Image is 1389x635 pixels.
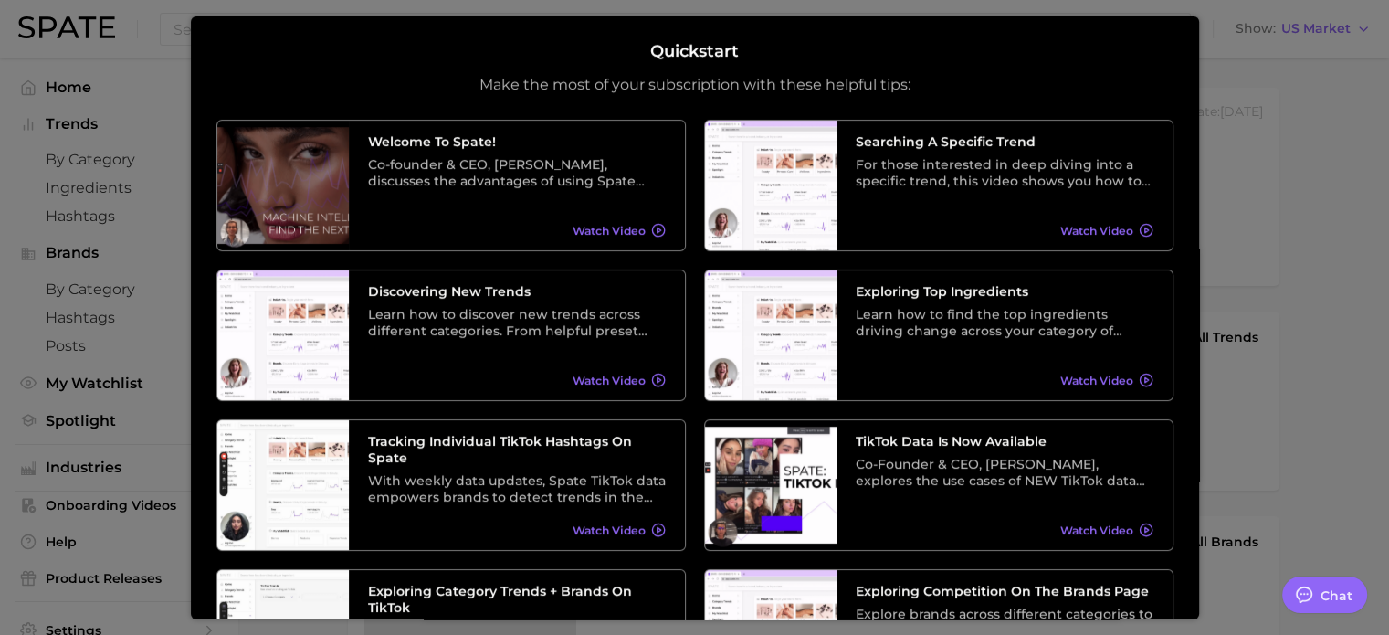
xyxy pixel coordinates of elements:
p: Make the most of your subscription with these helpful tips: [479,76,910,94]
div: Learn how to find the top ingredients driving change across your category of choice. From broad c... [856,306,1153,339]
a: Searching A Specific TrendFor those interested in deep diving into a specific trend, this video s... [704,120,1173,251]
span: Watch Video [573,224,646,238]
a: TikTok data is now availableCo-Founder & CEO, [PERSON_NAME], explores the use cases of NEW TikTok... [704,419,1173,551]
a: Discovering New TrendsLearn how to discover new trends across different categories. From helpful ... [216,270,686,401]
h3: TikTok data is now available [856,433,1153,450]
div: Learn how to discover new trends across different categories. From helpful preset filters to diff... [368,306,666,339]
div: Co-founder & CEO, [PERSON_NAME], discusses the advantages of using Spate data as well as its vari... [368,156,666,189]
span: Watch Video [1060,374,1133,387]
h3: Welcome to Spate! [368,133,666,150]
h3: Exploring Category Trends + Brands on TikTok [368,583,666,616]
a: Exploring Top IngredientsLearn how to find the top ingredients driving change across your categor... [704,270,1173,401]
a: Welcome to Spate!Co-founder & CEO, [PERSON_NAME], discusses the advantages of using Spate data as... [216,120,686,251]
h3: Searching A Specific Trend [856,133,1153,150]
div: For those interested in deep diving into a specific trend, this video shows you how to search tre... [856,156,1153,189]
h3: Discovering New Trends [368,283,666,300]
div: With weekly data updates, Spate TikTok data empowers brands to detect trends in the earliest stag... [368,472,666,505]
span: Watch Video [1060,524,1133,537]
div: Co-Founder & CEO, [PERSON_NAME], explores the use cases of NEW TikTok data and its relationship w... [856,456,1153,489]
span: Watch Video [1060,224,1133,238]
h3: Exploring Top Ingredients [856,283,1153,300]
h3: Exploring Competition on the Brands Page [856,583,1153,599]
h3: Tracking Individual TikTok Hashtags on Spate [368,433,666,466]
span: Watch Video [573,524,646,537]
h2: Quickstart [650,41,739,61]
a: Tracking Individual TikTok Hashtags on SpateWith weekly data updates, Spate TikTok data empowers ... [216,419,686,551]
span: Watch Video [573,374,646,387]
